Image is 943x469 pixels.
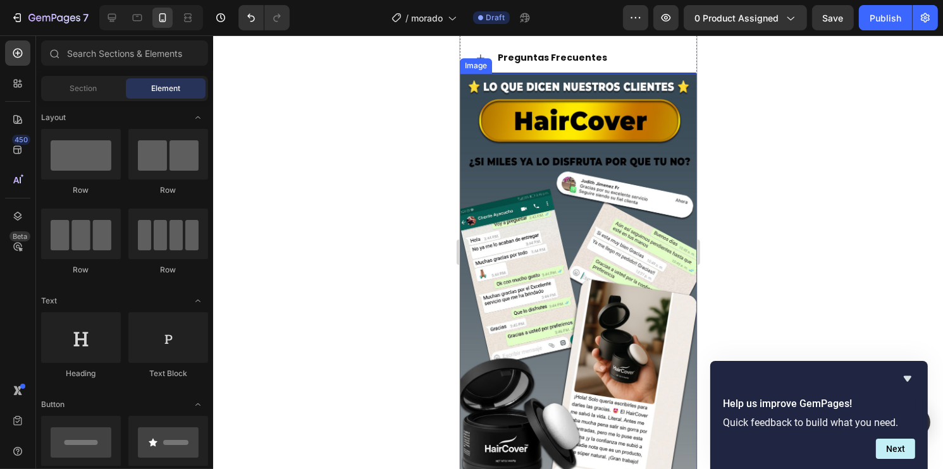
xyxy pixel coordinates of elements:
div: Undo/Redo [238,5,290,30]
div: Heading [41,368,121,379]
div: Row [41,264,121,276]
span: 0 product assigned [694,11,779,25]
span: Element [151,83,180,94]
span: Section [70,83,97,94]
div: Text Block [128,368,208,379]
p: 7 [83,10,89,25]
button: Next question [876,439,915,459]
button: 0 product assigned [684,5,807,30]
div: Row [128,185,208,196]
div: Publish [870,11,901,25]
span: Toggle open [188,394,208,415]
span: Draft [486,12,505,23]
input: Search Sections & Elements [41,40,208,66]
button: Publish [859,5,912,30]
div: Help us improve GemPages! [723,371,915,459]
div: Row [41,185,121,196]
iframe: Design area [460,35,697,469]
span: Button [41,399,65,410]
div: Beta [9,231,30,241]
div: Row [128,264,208,276]
span: Layout [41,112,66,123]
span: Text [41,295,57,307]
span: Save [823,13,844,23]
button: Save [812,5,854,30]
button: Hide survey [900,371,915,386]
span: morado [411,11,443,25]
div: 450 [12,135,30,145]
span: Toggle open [188,291,208,311]
span: / [405,11,409,25]
span: Toggle open [188,107,208,128]
h2: Help us improve GemPages! [723,396,915,411]
p: Quick feedback to build what you need. [723,417,915,429]
button: 7 [5,5,94,30]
